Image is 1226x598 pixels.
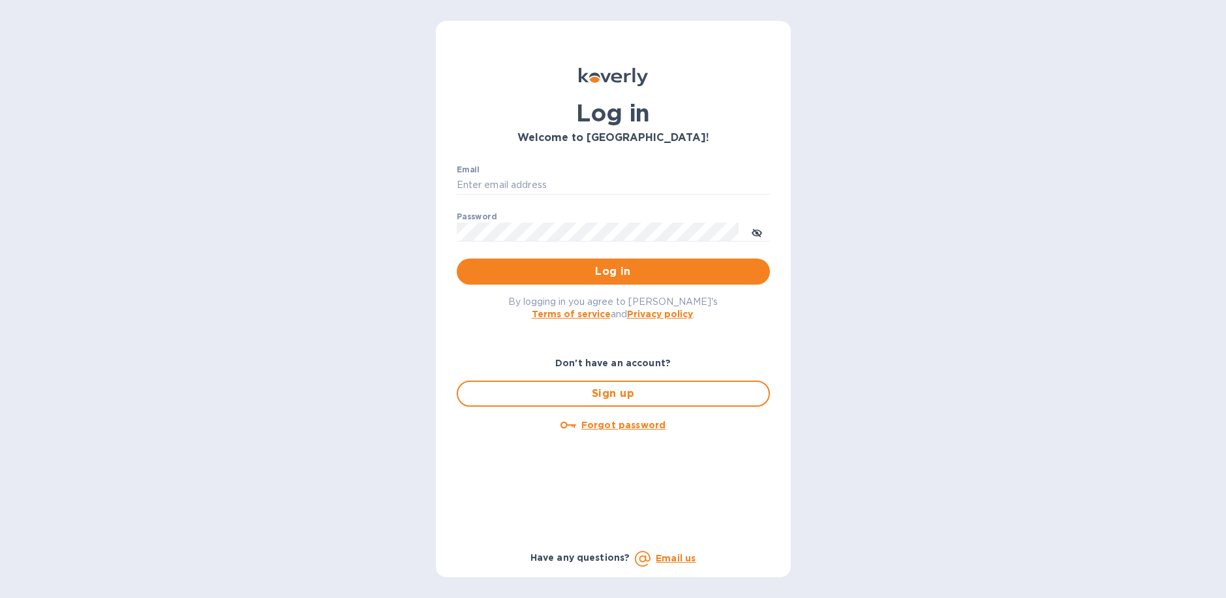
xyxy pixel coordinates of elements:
[457,166,480,174] label: Email
[627,309,693,319] a: Privacy policy
[532,309,611,319] a: Terms of service
[457,213,497,221] label: Password
[581,420,666,430] u: Forgot password
[656,553,696,563] a: Email us
[457,259,770,285] button: Log in
[457,132,770,144] h3: Welcome to [GEOGRAPHIC_DATA]!
[508,296,718,319] span: By logging in you agree to [PERSON_NAME]'s and .
[457,99,770,127] h1: Log in
[468,386,758,401] span: Sign up
[457,176,770,195] input: Enter email address
[467,264,759,279] span: Log in
[579,68,648,86] img: Koverly
[530,552,630,563] b: Have any questions?
[457,381,770,407] button: Sign up
[555,358,671,368] b: Don't have an account?
[744,219,770,245] button: toggle password visibility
